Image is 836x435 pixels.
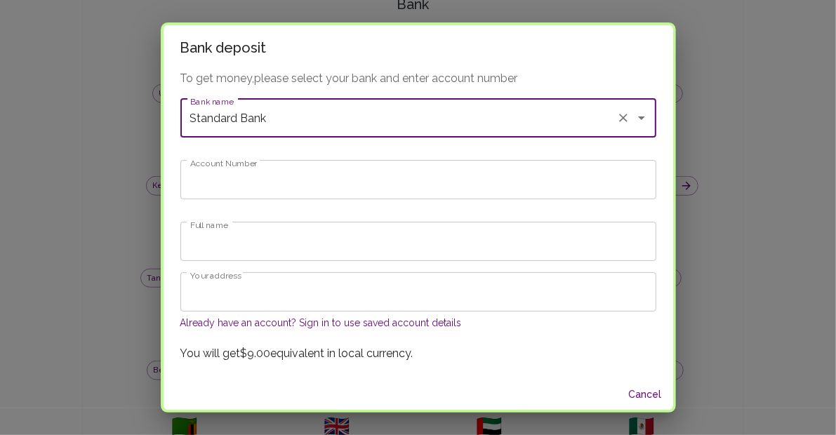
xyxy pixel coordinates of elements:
[613,108,633,128] button: Clear
[632,108,651,128] button: Open
[190,219,228,231] label: Full name
[180,316,462,330] button: Already have an account? Sign in to use saved account details
[623,382,668,408] button: Cancel
[190,269,241,281] label: Your address
[180,70,656,87] p: To get money, please select your bank and enter account number
[190,157,257,169] label: Account Number
[190,95,234,107] label: Bank name
[164,25,673,70] h2: Bank deposit
[180,345,656,362] p: You will get $9.00 equivalent in local currency.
